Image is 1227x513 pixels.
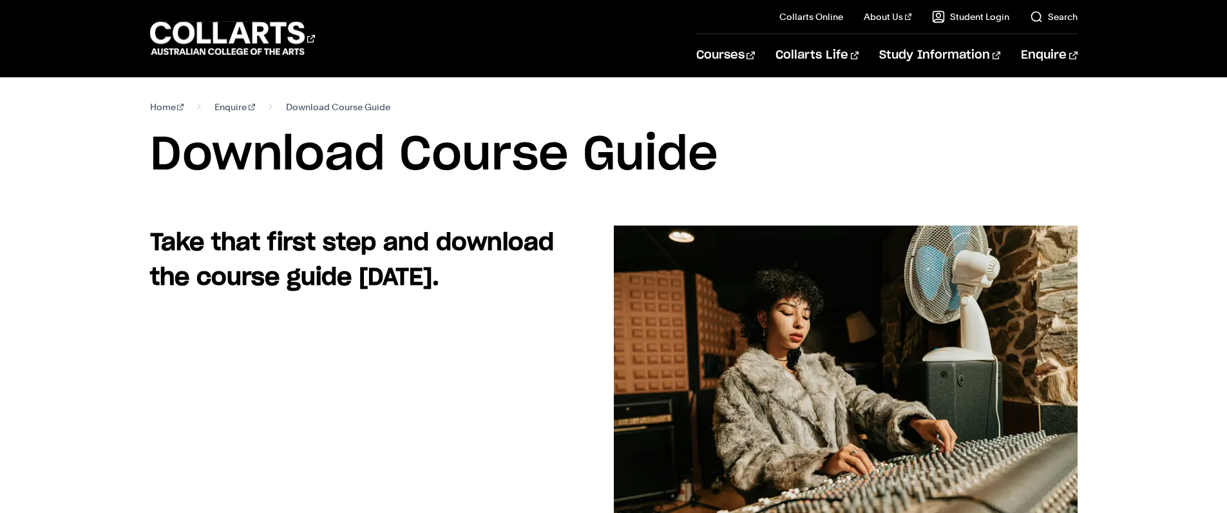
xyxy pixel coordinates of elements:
[150,126,1078,184] h1: Download Course Guide
[1030,10,1078,23] a: Search
[879,34,1000,77] a: Study Information
[150,98,184,116] a: Home
[775,34,859,77] a: Collarts Life
[1021,34,1077,77] a: Enquire
[932,10,1009,23] a: Student Login
[286,98,390,116] span: Download Course Guide
[150,20,315,57] div: Go to homepage
[214,98,255,116] a: Enquire
[779,10,843,23] a: Collarts Online
[150,231,554,289] strong: Take that first step and download the course guide [DATE].
[696,34,755,77] a: Courses
[864,10,911,23] a: About Us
